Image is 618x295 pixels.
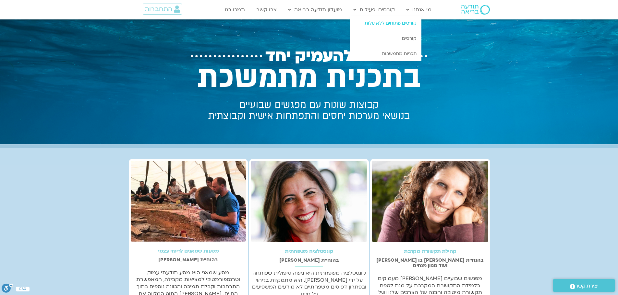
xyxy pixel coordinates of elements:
[131,257,246,263] h2: בהנחיית [PERSON_NAME]
[404,248,456,255] a: קהילת תקשורת מקרבת
[145,6,172,13] span: התחברות
[222,4,248,16] a: תמכו בנו
[285,4,345,16] a: מועדון תודעה בריאה
[350,31,421,46] a: קורסים
[182,99,436,121] h2: קבוצות שונות עם מפגשים שבועיים בנושאי מערכות יחסים והתפתחות אישית וקבוצתית
[143,4,182,15] a: התחברות
[158,247,219,255] a: מסעות שמאנים לריפוי עצמי
[253,4,280,16] a: צרו קשר
[265,47,353,65] span: להעמיק יחד
[372,257,488,268] h2: בהנחיית [PERSON_NAME] בן [PERSON_NAME] ועוד מגוון מנחים
[350,4,398,16] a: קורסים ופעילות
[350,16,421,31] a: קורסים פתוחים ללא עלות
[403,4,435,16] a: מי אנחנו
[182,60,436,95] h2: בתכנית מתמשכת
[553,279,615,292] a: יצירת קשר
[575,282,599,290] span: יצירת קשר
[285,248,333,255] a: קונסטלציה משפחתית
[461,5,490,15] img: תודעה בריאה
[251,257,367,263] h2: בהנחיית [PERSON_NAME]
[350,46,421,61] a: תכניות מתמשכות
